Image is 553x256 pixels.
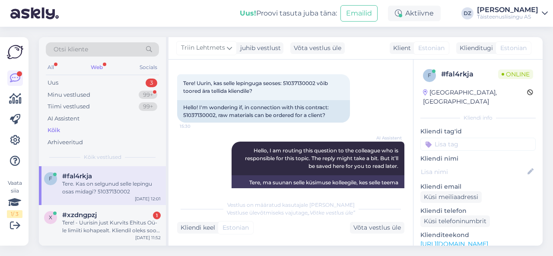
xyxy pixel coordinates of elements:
div: Arhiveeritud [48,138,83,147]
span: f [428,72,431,79]
button: Emailid [340,5,378,22]
p: Kliendi tag'id [420,127,536,136]
div: [DATE] 11:52 [135,234,161,241]
div: Täisteenusliisingu AS [477,13,538,20]
div: Tere! - Uurisin just Kurvits Ehitus Oü-le limiiti kohapealt. Kliendil oleks soov [PERSON_NAME] ar... [62,219,161,234]
div: 99+ [139,91,157,99]
span: #xzdngpzj [62,211,97,219]
div: [GEOGRAPHIC_DATA], [GEOGRAPHIC_DATA] [423,88,527,106]
div: Tiimi vestlused [48,102,90,111]
div: DZ [461,7,474,19]
a: [URL][DOMAIN_NAME] [420,240,488,248]
span: Estonian [222,223,249,232]
div: Web [89,62,105,73]
div: Uus [48,79,58,87]
div: Klient [390,44,411,53]
div: Socials [138,62,159,73]
span: Otsi kliente [54,45,88,54]
div: Aktiivne [388,6,441,21]
div: 1 [153,212,161,219]
input: Lisa tag [420,138,536,151]
span: Tere! Uurin, kas selle lepinguga seoses: 51037130002 võib toored ära tellida kliendile? [183,80,329,94]
span: Vestluse ülevõtmiseks vajutage [227,209,355,216]
span: AI Assistent [369,135,402,141]
span: f [49,175,52,182]
span: Online [498,70,533,79]
div: Kõik [48,126,60,135]
span: 15:30 [180,123,212,130]
div: Võta vestlus üle [350,222,404,234]
div: Küsi meiliaadressi [420,191,482,203]
img: Askly Logo [7,44,23,60]
span: Vestlus on määratud kasutajale [PERSON_NAME] [227,202,355,208]
div: Kliendi keel [177,223,215,232]
div: [PERSON_NAME] [477,6,538,13]
div: juhib vestlust [237,44,281,53]
p: Kliendi nimi [420,154,536,163]
div: 3 [146,79,157,87]
div: Hello! I'm wondering if, in connection with this contract: 51037130002, raw materials can be orde... [177,100,350,123]
div: Proovi tasuta juba täna: [240,8,337,19]
span: Triin Lehtmets [181,43,225,53]
div: Tere, ma suunan selle küsimuse kolleegile, kes selle teema eest vastutab. Vastuse saamine võib ve... [232,175,404,213]
div: Minu vestlused [48,91,90,99]
b: Uus! [240,9,256,17]
div: All [46,62,56,73]
span: Kõik vestlused [84,153,121,161]
div: Võta vestlus üle [290,42,345,54]
span: #fal4rkja [62,172,92,180]
span: Hello, I am routing this question to the colleague who is responsible for this topic. The reply m... [245,147,400,169]
div: Kliendi info [420,114,536,122]
p: Klienditeekond [420,231,536,240]
span: Estonian [418,44,445,53]
p: Kliendi email [420,182,536,191]
p: Kliendi telefon [420,206,536,215]
a: [PERSON_NAME]Täisteenusliisingu AS [477,6,548,20]
div: [DATE] 12:01 [135,196,161,202]
div: # fal4rkja [441,69,498,79]
i: „Võtke vestlus üle” [308,209,355,216]
div: Vaata siia [7,179,22,218]
div: AI Assistent [48,114,79,123]
input: Lisa nimi [421,167,526,177]
span: Estonian [500,44,527,53]
div: Küsi telefoninumbrit [420,215,490,227]
div: 99+ [139,102,157,111]
div: Klienditugi [456,44,493,53]
span: x [49,214,52,221]
div: Tere. Kas on selgunud selle lepingu osas midagi? 51037130002 [62,180,161,196]
div: 1 / 3 [7,210,22,218]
